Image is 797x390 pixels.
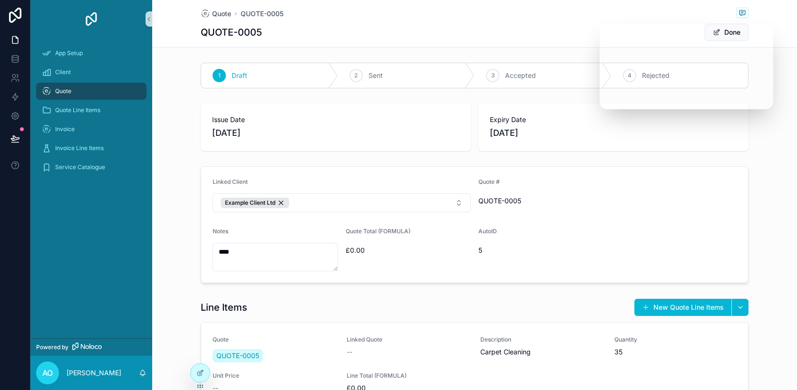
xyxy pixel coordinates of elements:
span: Quantity [614,336,737,343]
span: -- [347,347,352,357]
a: Powered by [30,338,152,356]
span: Service Catalogue [55,163,105,171]
span: QUOTE-0005 [216,351,259,361]
span: 35 [614,347,737,357]
span: Linked Client [213,178,248,185]
a: QUOTE-0005 [241,9,283,19]
span: Client [55,68,71,76]
span: Sent [369,71,383,80]
span: Invoice Line Items [55,144,104,152]
span: Quote Line Items [55,106,100,114]
span: 3 [491,72,495,79]
button: New Quote Line Items [634,299,731,316]
a: Quote Line Items [36,102,146,119]
button: Select Button [213,193,471,212]
a: Client [36,64,146,81]
span: Notes [213,228,228,235]
a: Quote [36,83,146,100]
span: 2 [354,72,358,79]
img: App logo [84,11,99,27]
span: Quote [212,9,231,19]
h1: QUOTE-0005 [201,26,262,39]
span: Example Client Ltd [225,199,275,207]
h1: Line Items [201,301,247,314]
span: Expiry Date [490,115,737,124]
span: Quote Total (FORMULA) [346,228,410,235]
span: Invoice [55,125,75,133]
a: App Setup [36,45,146,62]
span: 1 [218,72,221,79]
span: QUOTE-0005 [478,196,737,206]
button: Unselect 1 [221,198,289,208]
span: Description [480,336,603,343]
span: Linked Quote [347,336,469,343]
span: Quote [55,87,71,95]
span: Accepted [505,71,536,80]
a: Invoice Line Items [36,140,146,157]
p: [PERSON_NAME] [67,368,121,378]
span: Issue Date [212,115,459,124]
a: Service Catalogue [36,159,146,176]
span: Unit Price [213,372,335,380]
span: AutoID [478,228,497,235]
span: £0.00 [346,246,471,255]
a: Invoice [36,121,146,138]
span: Line Total (FORMULA) [347,372,469,380]
span: AO [42,367,53,379]
span: Carpet Cleaning [480,347,603,357]
span: Quote # [478,178,500,185]
span: App Setup [55,49,83,57]
span: Draft [232,71,247,80]
span: [DATE] [490,126,737,140]
span: 5 [478,246,604,255]
a: QUOTE-0005 [213,349,263,362]
span: [DATE] [212,126,459,140]
div: scrollable content [30,38,152,188]
a: Quote [201,9,231,19]
span: Quote [213,336,335,343]
span: Powered by [36,343,68,351]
